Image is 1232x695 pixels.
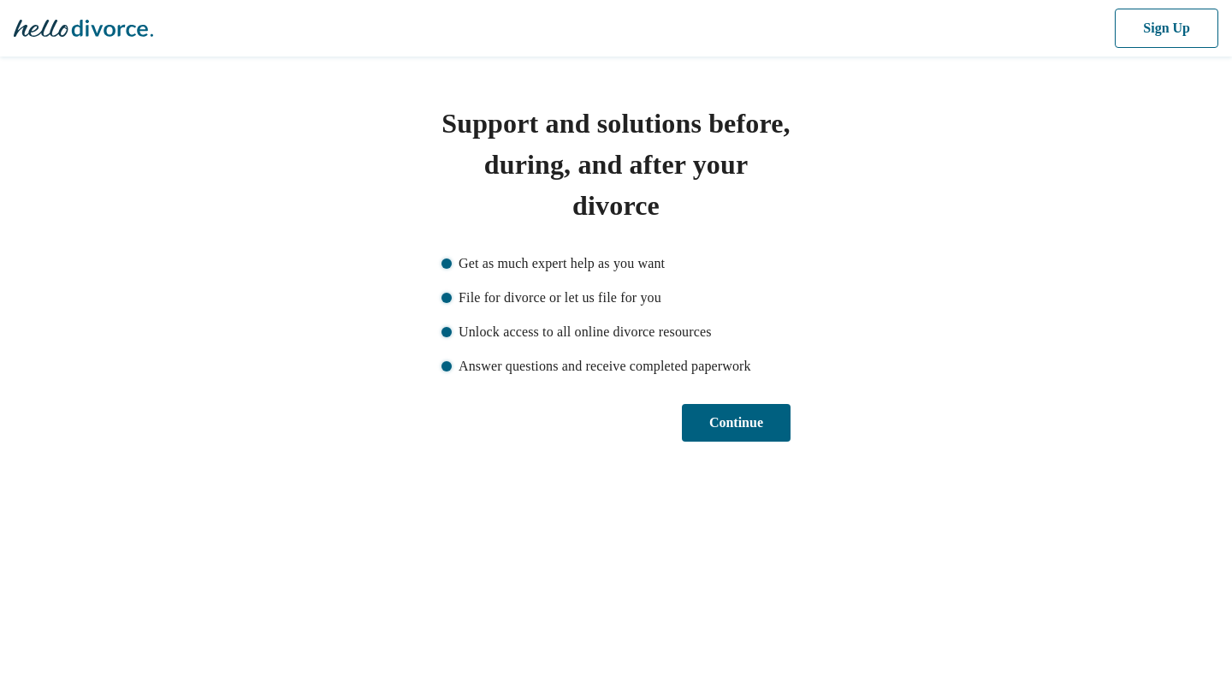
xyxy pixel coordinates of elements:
button: Continue [680,404,791,442]
li: Get as much expert help as you want [441,253,791,274]
h1: Support and solutions before, during, and after your divorce [441,103,791,226]
li: Unlock access to all online divorce resources [441,322,791,342]
li: File for divorce or let us file for you [441,288,791,308]
button: Sign Up [1111,9,1218,48]
li: Answer questions and receive completed paperwork [441,356,791,377]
